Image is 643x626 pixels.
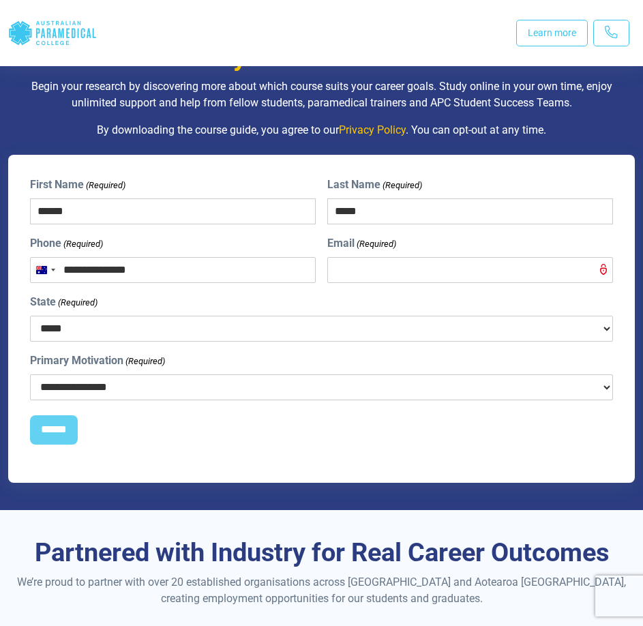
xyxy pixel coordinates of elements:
[8,78,635,111] p: Begin your research by discovering more about which course suits your career goals. Study online ...
[85,179,126,192] span: (Required)
[327,177,422,193] label: Last Name
[516,20,588,46] a: Learn more
[63,237,104,251] span: (Required)
[382,179,423,192] span: (Required)
[30,177,125,193] label: First Name
[8,11,97,55] div: Australian Paramedical College
[30,235,103,252] label: Phone
[327,235,396,252] label: Email
[356,237,397,251] span: (Required)
[125,355,166,368] span: (Required)
[30,353,165,369] label: Primary Motivation
[8,122,635,138] p: By downloading the course guide, you agree to our . You can opt-out at any time.
[30,294,98,310] label: State
[8,537,635,569] h3: Partnered with Industry for Real Career Outcomes
[57,296,98,310] span: (Required)
[31,258,59,282] button: Selected country
[8,574,635,607] p: We’re proud to partner with over 20 established organisations across [GEOGRAPHIC_DATA] and Aotear...
[339,123,406,136] a: Privacy Policy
